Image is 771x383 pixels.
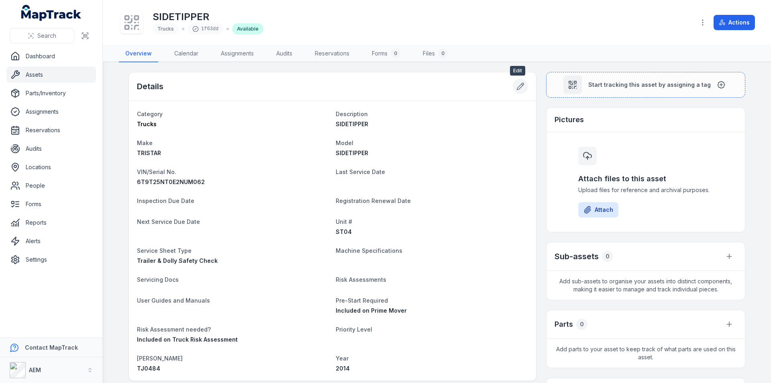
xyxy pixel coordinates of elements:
a: Settings [6,252,96,268]
a: Alerts [6,233,96,249]
a: Assignments [6,104,96,120]
button: Attach [578,202,618,217]
span: Trailer & Dolly Safety Check [137,257,218,264]
span: [PERSON_NAME] [137,355,183,362]
span: 6T9T25NT0E2NUM062 [137,178,205,185]
strong: AEM [29,367,41,373]
span: Included on Prime Mover [336,307,407,314]
span: ST04 [336,228,352,235]
span: Year [336,355,349,362]
span: Category [137,111,163,117]
span: TRISTAR [137,150,161,156]
span: TJ0484 [137,365,160,372]
a: Locations [6,159,96,175]
a: Forms0 [365,45,407,62]
span: Start tracking this asset by assigning a tag [588,81,711,89]
span: Pre-Start Required [336,297,388,304]
span: Trucks [157,26,174,32]
a: Forms [6,196,96,212]
span: Registration Renewal Date [336,197,411,204]
div: 1f63dd [188,23,223,35]
a: Reservations [6,122,96,138]
span: Risk Assessment needed? [137,326,211,333]
h2: Details [137,81,163,92]
div: 0 [391,49,400,58]
button: Start tracking this asset by assigning a tag [546,72,745,98]
h3: Pictures [555,114,584,125]
strong: Contact MapTrack [25,344,78,351]
a: Parts/Inventory [6,85,96,101]
span: Add sub-assets to organise your assets into distinct components, making it easier to manage and t... [547,271,745,300]
span: Inspection Due Date [137,197,194,204]
a: Calendar [168,45,205,62]
a: MapTrack [21,5,82,21]
a: Dashboard [6,48,96,64]
span: Search [37,32,56,40]
button: Search [10,28,74,43]
a: Reports [6,215,96,231]
a: Assignments [214,45,260,62]
span: Priority Level [336,326,372,333]
span: 2014 [336,365,350,372]
span: SIDETIPPER [336,150,368,156]
span: Model [336,139,353,146]
span: VIN/Serial No. [137,168,176,175]
span: Unit # [336,218,352,225]
h3: Parts [555,319,573,330]
a: Files0 [416,45,454,62]
span: Servicing Docs [137,276,179,283]
div: 0 [602,251,613,262]
span: Edit [510,66,525,76]
h1: SIDETIPPER [153,10,263,23]
span: Upload files for reference and archival purposes. [578,186,713,194]
span: Machine Specifications [336,247,402,254]
span: Description [336,111,368,117]
span: Included on Truck Risk Assessment [137,336,238,343]
span: Next Service Due Date [137,218,200,225]
h3: Attach files to this asset [578,173,713,184]
div: 0 [576,319,587,330]
h2: Sub-assets [555,251,599,262]
span: Add parts to your asset to keep track of what parts are used on this asset. [547,339,745,368]
span: Make [137,139,153,146]
span: Risk Assessments [336,276,386,283]
span: User Guides and Manuals [137,297,210,304]
span: Trucks [137,121,157,127]
a: People [6,178,96,194]
div: Available [232,23,263,35]
div: 0 [438,49,448,58]
a: Audits [270,45,299,62]
button: Actions [714,15,755,30]
span: Service Sheet Type [137,247,192,254]
span: SIDETIPPER [336,121,368,127]
a: Reservations [308,45,356,62]
a: Overview [119,45,158,62]
a: Assets [6,67,96,83]
span: Last Service Date [336,168,385,175]
a: Audits [6,141,96,157]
